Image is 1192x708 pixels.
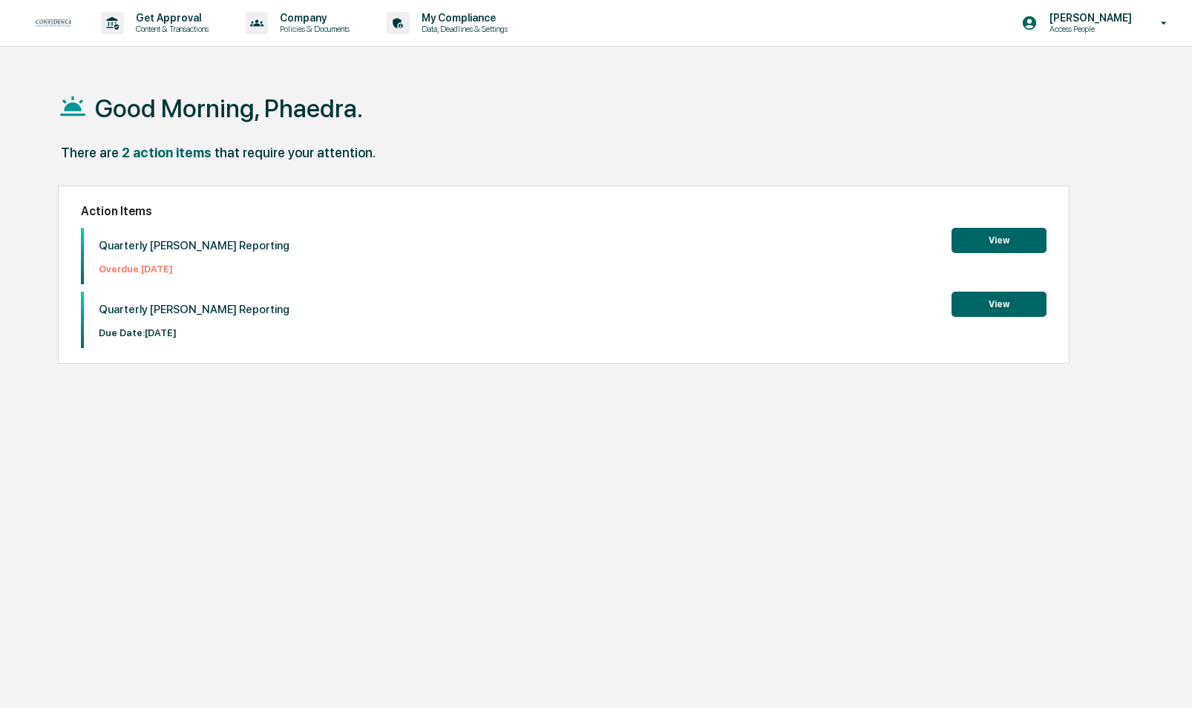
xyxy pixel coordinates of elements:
[36,19,71,27] img: logo
[1038,12,1139,24] p: [PERSON_NAME]
[122,145,212,160] div: 2 action items
[952,228,1047,253] button: View
[952,296,1047,310] a: View
[61,145,119,160] div: There are
[410,12,515,24] p: My Compliance
[99,327,289,338] p: Due Date: [DATE]
[268,24,357,34] p: Policies & Documents
[952,292,1047,317] button: View
[124,12,216,24] p: Get Approval
[952,232,1047,246] a: View
[99,239,289,252] p: Quarterly [PERSON_NAME] Reporting
[99,263,289,275] p: Overdue: [DATE]
[124,24,216,34] p: Content & Transactions
[81,204,1047,218] h2: Action Items
[99,303,289,316] p: Quarterly [PERSON_NAME] Reporting
[268,12,357,24] p: Company
[410,24,515,34] p: Data, Deadlines & Settings
[215,145,376,160] div: that require your attention.
[1038,24,1139,34] p: Access People
[95,94,363,123] h1: Good Morning, Phaedra.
